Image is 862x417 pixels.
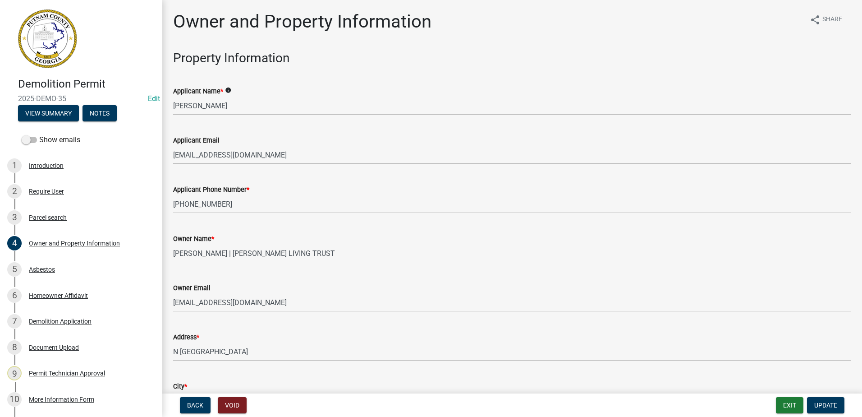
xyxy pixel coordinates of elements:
span: 2025-DEMO-35 [18,94,144,103]
wm-modal-confirm: Notes [83,110,117,117]
label: City [173,384,187,390]
div: 10 [7,392,22,407]
button: Void [218,397,247,413]
div: 6 [7,288,22,303]
button: Update [807,397,844,413]
label: Owner Name [173,236,214,242]
div: Introduction [29,162,64,169]
div: Permit Technician Approval [29,370,105,376]
div: 2 [7,184,22,199]
div: 9 [7,366,22,380]
label: Owner Email [173,285,211,292]
img: Putnam County, Georgia [18,9,77,68]
div: 7 [7,314,22,329]
div: Homeowner Affidavit [29,292,88,299]
div: Demolition Application [29,318,92,324]
button: Back [180,397,211,413]
a: Edit [148,94,160,103]
label: Applicant Name [173,88,223,95]
div: Asbestos [29,266,55,273]
div: Require User [29,188,64,195]
h4: Demolition Permit [18,78,155,91]
div: 8 [7,340,22,355]
label: Show emails [22,134,80,145]
wm-modal-confirm: Edit Application Number [148,94,160,103]
div: 3 [7,210,22,225]
span: Share [822,14,842,25]
button: Exit [776,397,803,413]
div: Parcel search [29,214,67,221]
button: Notes [83,105,117,121]
div: Owner and Property Information [29,240,120,246]
span: Update [814,402,837,409]
wm-modal-confirm: Summary [18,110,79,117]
div: 1 [7,158,22,173]
button: shareShare [802,11,849,28]
div: 4 [7,236,22,250]
span: Back [187,402,203,409]
div: Document Upload [29,344,79,351]
button: View Summary [18,105,79,121]
h1: Owner and Property Information [173,11,431,32]
h3: Property Information [173,51,851,66]
div: 5 [7,262,22,277]
label: Applicant Email [173,138,220,144]
div: More Information Form [29,396,94,403]
label: Address [173,334,199,341]
i: share [810,14,821,25]
i: info [225,87,231,93]
label: Applicant Phone Number [173,187,249,193]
